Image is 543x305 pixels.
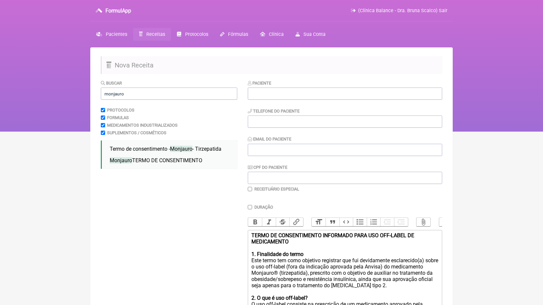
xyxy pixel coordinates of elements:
[101,56,442,74] h2: Nova Receita
[133,28,171,41] a: Receitas
[105,8,131,14] h3: FormulApp
[185,32,208,37] span: Protocolos
[351,8,447,13] a: (Clínica Balance - Dra. Bruna Scalco) Sair
[248,218,262,226] button: Bold
[254,28,290,41] a: Clínica
[289,218,303,226] button: Link
[248,137,291,141] label: Email do Paciente
[276,218,290,226] button: Strikethrough
[326,218,339,226] button: Quote
[214,28,254,41] a: Fórmulas
[228,32,248,37] span: Fórmulas
[254,205,273,210] label: Duração
[367,218,381,226] button: Numbers
[254,187,299,191] label: Receituário Especial
[248,165,287,170] label: CPF do Paciente
[171,28,214,41] a: Protocolos
[251,232,414,245] strong: TERMO DE CONSENTIMENTO INFORMADO PARA USO OFF-LABEL DE MEDICAMENTO
[269,32,284,37] span: Clínica
[101,88,237,100] input: exemplo: emagrecimento, ansiedade
[110,157,202,164] span: TERMO DE CONSENTIMENTO
[110,146,221,152] span: Termo de consentimento - - Tirzepatida
[170,146,192,152] span: Monjauro
[439,218,453,226] button: Undo
[312,218,326,226] button: Heading
[251,295,308,301] strong: 2. O que é uso off-label?
[303,32,326,37] span: Sua Conta
[394,218,408,226] button: Increase Level
[380,218,394,226] button: Decrease Level
[107,115,129,120] label: Formulas
[107,108,134,113] label: Protocolos
[107,123,178,128] label: Medicamentos Industrializados
[90,28,133,41] a: Pacientes
[101,81,122,86] label: Buscar
[106,32,127,37] span: Pacientes
[251,251,303,257] strong: 1. Finalidade do termo
[107,130,166,135] label: Suplementos / Cosméticos
[262,218,276,226] button: Italic
[110,157,132,164] span: Monjauro
[290,28,331,41] a: Sua Conta
[248,109,300,114] label: Telefone do Paciente
[358,8,447,13] span: (Clínica Balance - Dra. Bruna Scalco) Sair
[248,81,271,86] label: Paciente
[416,218,430,226] button: Attach Files
[251,251,439,289] div: Este termo tem como objetivo registrar que fui devidamente esclarecido(a) sobre o uso off-label (...
[146,32,165,37] span: Receitas
[353,218,367,226] button: Bullets
[339,218,353,226] button: Code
